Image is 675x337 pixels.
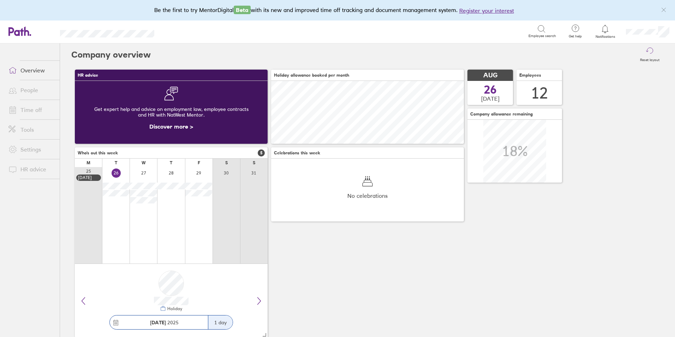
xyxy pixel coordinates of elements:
span: AUG [483,72,497,79]
span: 26 [484,84,497,95]
a: People [3,83,60,97]
a: Notifications [594,24,617,39]
div: 1 day [208,315,233,329]
div: Get expert help and advice on employment law, employee contracts and HR with NatWest Mentor. [80,101,262,123]
span: 2025 [150,320,179,325]
button: Reset layout [636,43,664,66]
div: S [253,160,255,165]
a: Tools [3,123,60,137]
a: Overview [3,63,60,77]
span: Holiday allowance booked per month [274,73,349,78]
div: 12 [531,84,548,102]
span: 5 [258,149,265,156]
h2: Company overview [71,43,151,66]
span: Notifications [594,35,617,39]
span: [DATE] [481,95,500,102]
a: Discover more > [149,123,193,130]
div: M [86,160,90,165]
span: Get help [564,34,587,39]
a: HR advice [3,162,60,176]
div: Holiday [166,306,182,311]
div: Be the first to try MentorDigital with its new and improved time off tracking and document manage... [154,6,521,15]
div: F [198,160,200,165]
span: Employees [519,73,541,78]
span: HR advice [78,73,98,78]
button: Register your interest [459,6,514,15]
strong: [DATE] [150,319,166,326]
span: Company allowance remaining [470,112,533,117]
a: Time off [3,103,60,117]
a: Settings [3,142,60,156]
div: W [142,160,146,165]
span: Beta [234,6,251,14]
div: [DATE] [78,175,99,180]
span: Who's out this week [78,150,118,155]
div: S [225,160,228,165]
div: T [115,160,117,165]
span: No celebrations [347,193,388,199]
span: Celebrations this week [274,150,320,155]
div: Search [173,28,191,34]
div: T [170,160,172,165]
span: Employee search [528,34,556,38]
label: Reset layout [636,56,664,62]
